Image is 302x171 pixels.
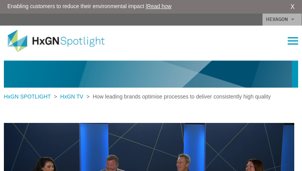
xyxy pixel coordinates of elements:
[7,2,172,10] span: Enabling customers to reduce their environmental impact |
[4,93,54,100] a: HxGN SPOTLIGHT
[57,93,87,100] a: HxGN TV
[89,93,271,100] span: How leading brands optimise processes to deliver consistently high quality
[4,93,271,101] div: > >
[290,2,295,12] a: X
[263,14,302,26] a: HEXAGON
[8,30,116,52] img: HxGN Spotlight
[147,3,172,9] a: Read how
